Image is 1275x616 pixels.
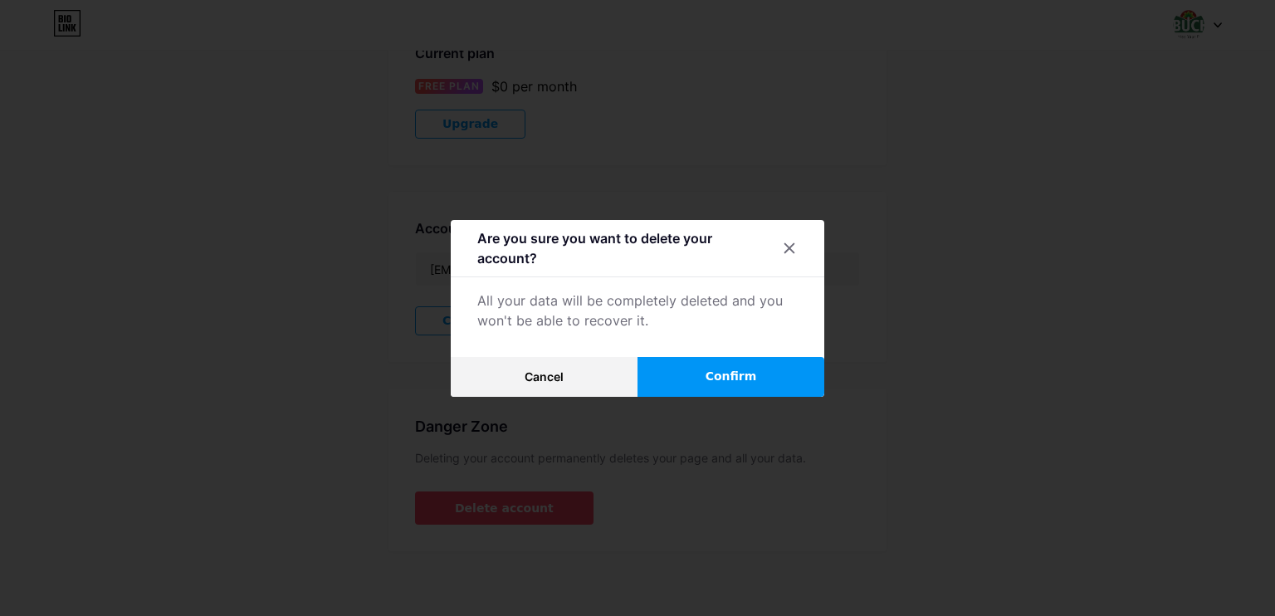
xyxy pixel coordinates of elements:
[706,368,757,385] span: Confirm
[451,357,637,397] button: Cancel
[477,291,798,330] div: All your data will be completely deleted and you won't be able to recover it.
[525,369,564,384] span: Cancel
[637,357,824,397] button: Confirm
[477,228,774,268] div: Are you sure you want to delete your account?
